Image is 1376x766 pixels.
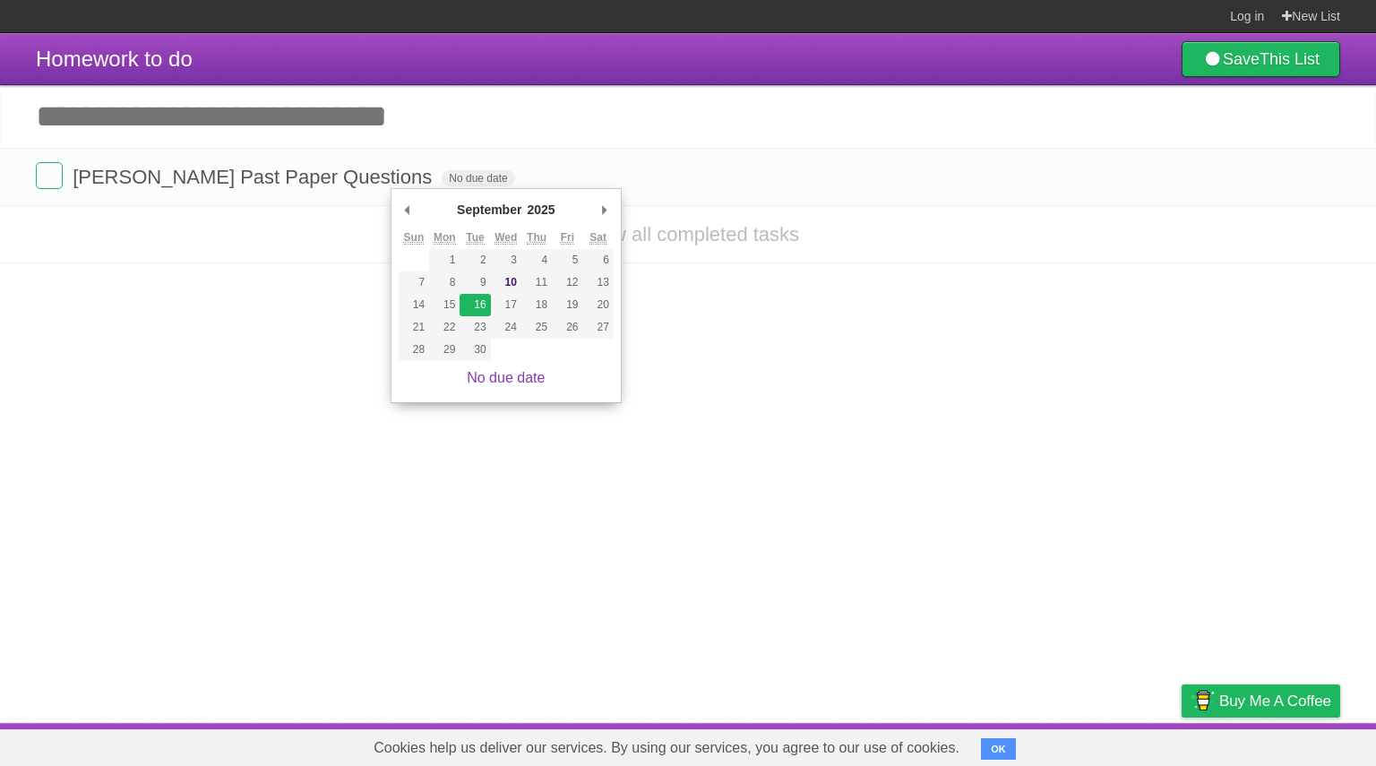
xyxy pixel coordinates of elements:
[399,196,417,223] button: Previous Month
[460,249,490,271] button: 2
[1182,684,1340,718] a: Buy me a coffee
[429,294,460,316] button: 15
[460,316,490,339] button: 23
[460,339,490,361] button: 30
[583,249,614,271] button: 6
[399,294,429,316] button: 14
[73,166,436,188] span: [PERSON_NAME] Past Paper Questions
[36,47,193,71] span: Homework to do
[466,231,484,245] abbr: Tuesday
[460,271,490,294] button: 9
[1002,727,1075,762] a: Developers
[1260,50,1320,68] b: This List
[1227,727,1340,762] a: Suggest a feature
[491,294,521,316] button: 17
[561,231,574,245] abbr: Friday
[491,249,521,271] button: 3
[527,231,546,245] abbr: Thursday
[399,316,429,339] button: 21
[583,271,614,294] button: 13
[467,370,545,385] a: No due date
[454,196,524,223] div: September
[1219,685,1331,717] span: Buy me a coffee
[577,223,799,245] a: Show all completed tasks
[596,196,614,223] button: Next Month
[583,294,614,316] button: 20
[1158,727,1205,762] a: Privacy
[429,316,460,339] button: 22
[521,271,552,294] button: 11
[494,231,517,245] abbr: Wednesday
[552,316,582,339] button: 26
[521,316,552,339] button: 25
[36,162,63,189] label: Done
[552,294,582,316] button: 19
[1097,727,1137,762] a: Terms
[552,271,582,294] button: 12
[404,231,425,245] abbr: Sunday
[524,196,557,223] div: 2025
[552,249,582,271] button: 5
[399,271,429,294] button: 7
[399,339,429,361] button: 28
[429,249,460,271] button: 1
[583,316,614,339] button: 27
[429,339,460,361] button: 29
[521,294,552,316] button: 18
[491,316,521,339] button: 24
[356,730,977,766] span: Cookies help us deliver our services. By using our services, you agree to our use of cookies.
[460,294,490,316] button: 16
[442,170,514,186] span: No due date
[589,231,606,245] abbr: Saturday
[981,738,1016,760] button: OK
[1182,41,1340,77] a: SaveThis List
[1191,685,1215,716] img: Buy me a coffee
[434,231,456,245] abbr: Monday
[943,727,981,762] a: About
[429,271,460,294] button: 8
[491,271,521,294] button: 10
[521,249,552,271] button: 4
